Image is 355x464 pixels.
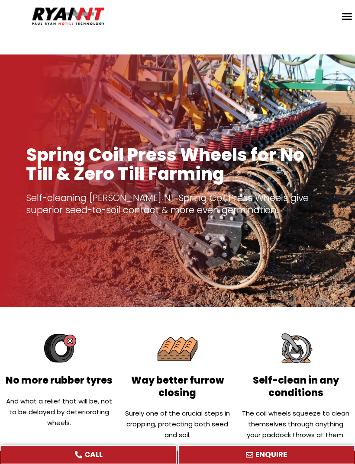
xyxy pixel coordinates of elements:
[241,408,351,440] p: The coil wheels squeeze to clean themselves through anything your paddock throws at them.
[274,326,318,370] img: Handle the toughest conditions
[4,374,114,387] h2: No more rubber tyres
[255,451,287,458] span: ENQUIRE
[26,145,329,183] h1: Spring Coil Press Wheels for No Till & Zero Till Farming
[241,374,351,399] h2: Self-clean in any conditions
[4,396,114,428] p: And what a relief that will be, not to be delayed by deteriorating wheels.
[155,326,199,370] img: Way better furrow closing
[1,445,177,464] a: CALL
[123,374,232,399] h2: Way better furrow closing
[26,192,329,216] p: Self-cleaning [PERSON_NAME] NT Spring Coil Press Wheels give superior seed-to-soil contact & more...
[84,451,103,458] span: CALL
[123,408,232,440] p: Surely one of the crucial steps in cropping, protecting both seed and soil.
[30,4,106,28] img: Ryan NT logo
[37,326,81,370] img: No more rubber tyres
[178,445,354,464] a: ENQUIRE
